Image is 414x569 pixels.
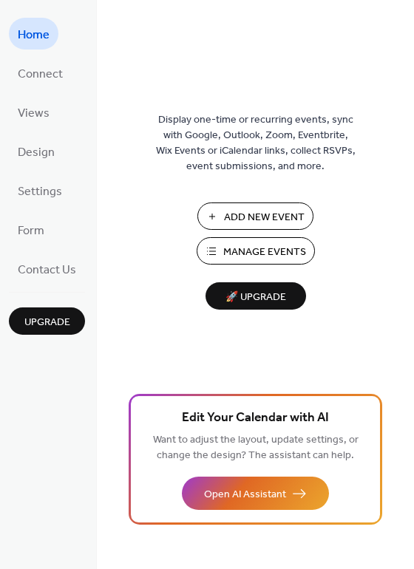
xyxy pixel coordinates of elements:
[214,287,297,307] span: 🚀 Upgrade
[18,180,62,203] span: Settings
[18,63,63,86] span: Connect
[24,315,70,330] span: Upgrade
[9,96,58,128] a: Views
[9,135,64,167] a: Design
[197,237,315,265] button: Manage Events
[206,282,306,310] button: 🚀 Upgrade
[9,18,58,50] a: Home
[9,174,71,206] a: Settings
[182,408,329,429] span: Edit Your Calendar with AI
[9,253,85,284] a: Contact Us
[9,307,85,335] button: Upgrade
[18,141,55,164] span: Design
[9,57,72,89] a: Connect
[197,202,313,230] button: Add New Event
[18,259,76,282] span: Contact Us
[156,112,356,174] span: Display one-time or recurring events, sync with Google, Outlook, Zoom, Eventbrite, Wix Events or ...
[182,477,329,510] button: Open AI Assistant
[18,219,44,242] span: Form
[9,214,53,245] a: Form
[18,102,50,125] span: Views
[18,24,50,47] span: Home
[153,430,359,466] span: Want to adjust the layout, update settings, or change the design? The assistant can help.
[223,245,306,260] span: Manage Events
[204,487,286,502] span: Open AI Assistant
[224,210,305,225] span: Add New Event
